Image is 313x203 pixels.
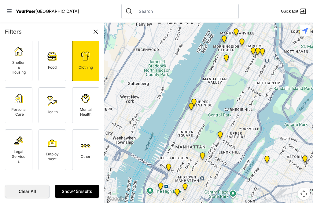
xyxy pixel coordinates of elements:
[16,9,35,14] span: YourPeer
[46,110,58,114] span: Health
[5,179,12,183] span: Age
[12,149,25,164] span: Legal Services
[46,152,59,161] span: Employment
[106,195,126,203] a: Open this area in Google Maps (opens a new window)
[261,153,273,168] div: Fancy Thrift Shop
[188,96,200,111] div: Pathways Adult Drop-In Program
[135,8,235,14] input: Search
[72,129,100,170] a: Other
[171,186,183,201] div: Headquarters
[236,36,248,51] div: The PILLARS – Holistic Recovery Support
[39,40,66,81] a: Food
[281,9,298,14] span: Quick Exit
[72,40,100,81] a: Clothing
[11,188,43,194] span: Clear All
[72,87,100,123] a: Mental Health
[5,87,32,123] a: Personal Care
[162,161,175,176] div: Metro Baptist Church
[81,154,90,159] span: Other
[48,65,57,70] span: Food
[35,9,79,14] span: [GEOGRAPHIC_DATA]
[11,107,26,117] span: Personal Care
[16,9,79,13] a: YourPeer[GEOGRAPHIC_DATA]
[298,188,310,200] button: Map camera controls
[5,40,32,81] a: Shelter & Housing
[79,65,93,70] span: Clothing
[281,8,307,15] a: Quick Exit
[106,195,126,203] img: Google
[5,129,32,170] a: Legal Services
[256,46,269,60] div: East Harlem
[220,52,233,67] div: The Cathedral Church of St. John the Divine
[80,107,92,117] span: Mental Health
[55,185,100,198] a: Show45results
[214,129,226,143] div: Manhattan
[5,28,22,35] span: Filters
[39,129,66,170] a: Employment
[39,87,66,123] a: Health
[252,45,264,60] div: Manhattan
[12,60,26,74] span: Shelter & Housing
[154,180,167,195] div: Chelsea
[218,33,230,48] div: Manhattan
[5,185,50,198] a: Clear All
